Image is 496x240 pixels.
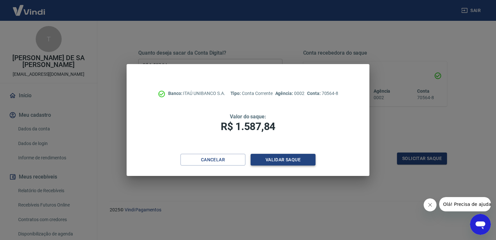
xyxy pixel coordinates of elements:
span: Olá! Precisa de ajuda? [4,5,55,10]
iframe: Mensagem da empresa [439,197,491,211]
span: R$ 1.587,84 [221,120,275,133]
iframe: Botão para abrir a janela de mensagens [470,214,491,235]
span: Conta: [307,91,322,96]
span: Banco: [168,91,183,96]
p: ITAÚ UNIBANCO S.A. [168,90,225,97]
button: Cancelar [180,154,245,166]
p: 70564-8 [307,90,338,97]
span: Tipo: [230,91,242,96]
button: Validar saque [251,154,316,166]
p: 0002 [275,90,304,97]
p: Conta Corrente [230,90,273,97]
span: Agência: [275,91,294,96]
iframe: Fechar mensagem [424,198,437,211]
span: Valor do saque: [230,113,266,120]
